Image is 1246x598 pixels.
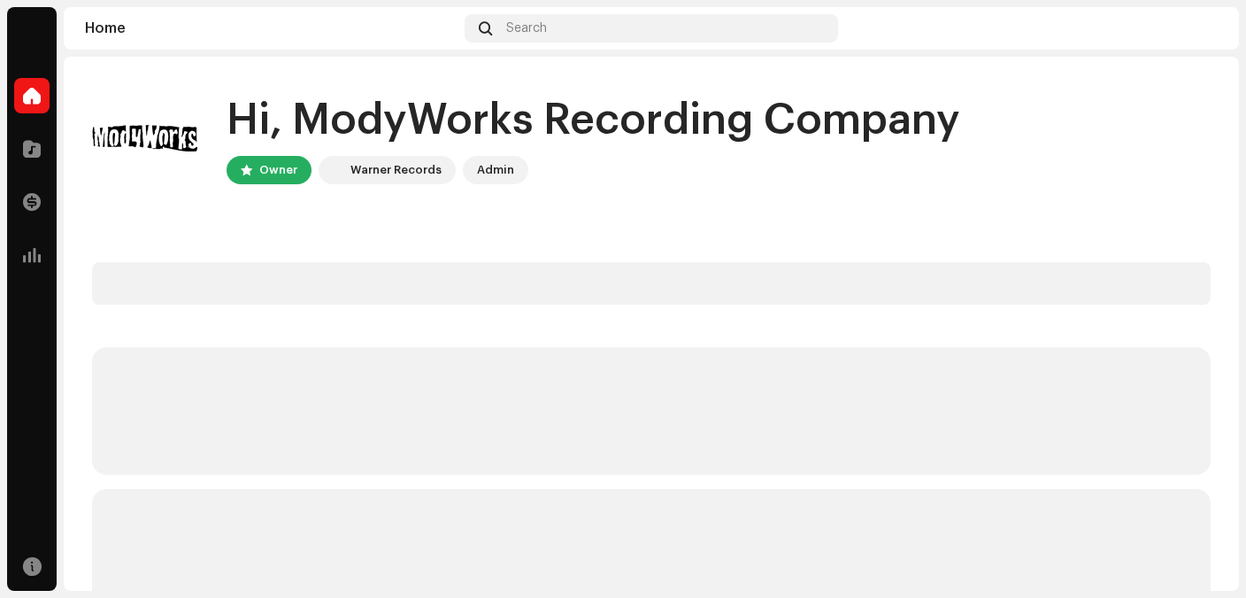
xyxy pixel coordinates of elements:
[350,159,442,181] div: Warner Records
[92,85,198,191] img: ae092520-180b-4f7c-b02d-a8b0c132bb58
[85,21,458,35] div: Home
[477,159,514,181] div: Admin
[506,21,547,35] span: Search
[259,159,297,181] div: Owner
[227,92,960,149] div: Hi, ModyWorks Recording Company
[322,159,343,181] img: acab2465-393a-471f-9647-fa4d43662784
[1189,14,1218,43] img: ae092520-180b-4f7c-b02d-a8b0c132bb58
